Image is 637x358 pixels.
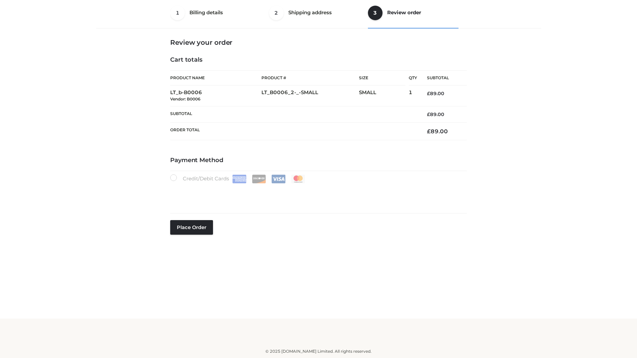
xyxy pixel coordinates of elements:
label: Credit/Debit Cards [170,174,306,183]
span: £ [427,128,431,135]
h4: Cart totals [170,56,467,64]
td: LT_B0006_2-_-SMALL [261,86,359,106]
img: Mastercard [291,175,305,183]
td: SMALL [359,86,409,106]
th: Subtotal [417,71,467,86]
th: Subtotal [170,106,417,122]
small: Vendor: B0006 [170,96,200,101]
h4: Payment Method [170,157,467,164]
span: £ [427,111,430,117]
th: Order Total [170,123,417,140]
div: © 2025 [DOMAIN_NAME] Limited. All rights reserved. [99,348,538,355]
button: Place order [170,220,213,235]
th: Qty [409,70,417,86]
img: Amex [232,175,247,183]
iframe: Secure payment input frame [169,182,465,206]
bdi: 89.00 [427,111,444,117]
td: LT_b-B0006 [170,86,261,106]
img: Discover [252,175,266,183]
img: Visa [271,175,286,183]
th: Product # [261,70,359,86]
td: 1 [409,86,417,106]
bdi: 89.00 [427,128,448,135]
th: Size [359,71,405,86]
span: £ [427,90,430,96]
th: Product Name [170,70,261,86]
h3: Review your order [170,38,467,46]
bdi: 89.00 [427,90,444,96]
